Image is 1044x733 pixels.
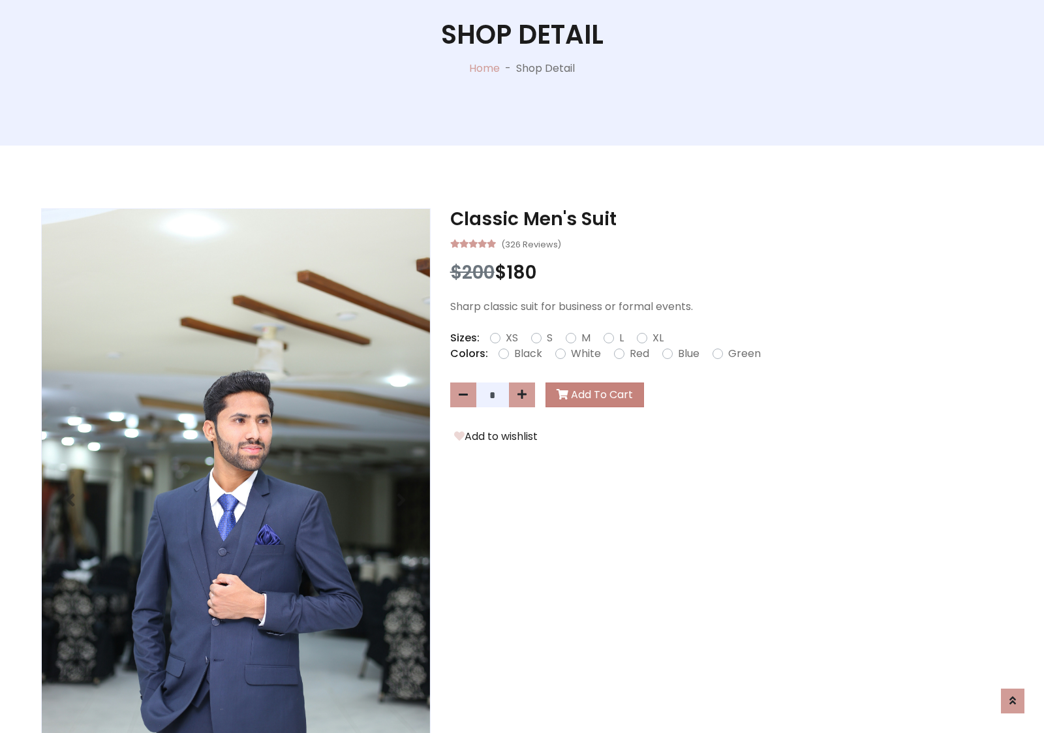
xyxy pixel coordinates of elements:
button: Add to wishlist [450,428,542,445]
button: Add To Cart [545,382,644,407]
label: Red [630,346,649,362]
h3: $ [450,262,1003,284]
label: White [571,346,601,362]
a: Home [469,61,500,76]
span: 180 [506,260,536,285]
h1: Shop Detail [441,19,604,50]
label: L [619,330,624,346]
label: M [581,330,591,346]
h3: Classic Men's Suit [450,208,1003,230]
span: $200 [450,260,495,285]
label: Black [514,346,542,362]
p: Sizes: [450,330,480,346]
p: - [500,61,516,76]
p: Colors: [450,346,488,362]
p: Sharp classic suit for business or formal events. [450,299,1003,315]
p: Shop Detail [516,61,575,76]
label: Blue [678,346,699,362]
small: (326 Reviews) [501,236,561,251]
label: S [547,330,553,346]
label: Green [728,346,761,362]
label: XL [652,330,664,346]
label: XS [506,330,518,346]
